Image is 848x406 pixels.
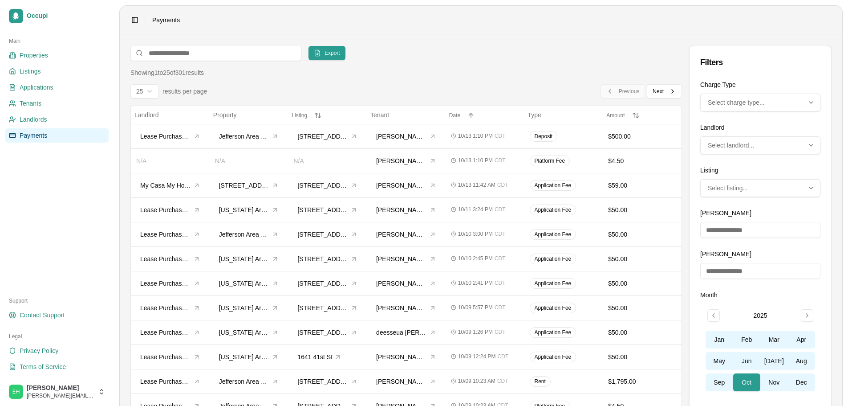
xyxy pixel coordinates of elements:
span: deesseua [PERSON_NAME] [376,328,427,337]
a: Properties [5,48,109,62]
a: Listings [5,64,109,78]
button: [STREET_ADDRESS] [215,179,283,192]
button: Lease Purchase Group, LLC [136,130,204,143]
button: [STREET_ADDRESS] [293,326,361,339]
button: Listing [292,112,363,119]
a: Contact Support [5,308,109,322]
label: Charge Type [700,81,736,88]
div: Support [5,294,109,308]
button: [STREET_ADDRESS] [293,228,361,241]
button: [PERSON_NAME] [372,228,440,241]
a: Occupi [5,5,109,27]
button: [PERSON_NAME] [372,301,440,315]
button: [US_STATE] Area Rental Properties, LLC [215,350,283,364]
span: Application Fee [535,329,572,336]
button: Lease Purchase Group, LLC [136,228,204,241]
button: Aug [788,352,816,370]
span: Privacy Policy [20,346,58,355]
span: Application Fee [535,353,572,361]
button: [STREET_ADDRESS][PERSON_NAME] [293,375,361,388]
span: CDT [498,353,509,360]
span: Properties [20,51,48,60]
span: 10/09 1:26 PM [458,328,493,336]
span: CDT [495,255,506,262]
button: [PERSON_NAME] [372,252,440,266]
span: CDT [497,181,508,189]
span: Select landlord... [708,141,754,150]
div: $4.50 [608,156,676,165]
span: 1641 41st St [297,353,333,361]
span: [STREET_ADDRESS][PERSON_NAME] [297,377,349,386]
button: Jun [733,352,761,370]
span: Contact Support [20,311,65,320]
button: Multi-select: 0 of 5 options selected. Select charge type... [700,94,820,111]
button: [STREET_ADDRESS] [293,130,361,143]
span: [US_STATE] Area Rental Properties, LLC [219,353,270,361]
button: [STREET_ADDRESS] [293,179,361,192]
span: Lease Purchase Group, LLC [140,230,191,239]
button: Jefferson Area Rental Properties, LLC [215,130,283,143]
span: [PERSON_NAME][EMAIL_ADDRESS][DOMAIN_NAME] [27,392,94,399]
button: [DATE] [760,352,788,370]
span: [STREET_ADDRESS] [297,279,349,288]
span: results per page [162,87,207,96]
span: [PERSON_NAME] [376,279,427,288]
button: Lease Purchase Group, LLC [136,252,204,266]
span: Lease Purchase Group, LLC [140,254,191,263]
span: Jefferson Area Rental Properties, LLC [219,377,270,386]
div: $50.00 [608,254,676,263]
button: Date [449,112,521,119]
span: 10/09 12:24 PM [458,353,496,360]
span: 10/13 1:10 PM [458,132,493,139]
button: [US_STATE] Area Rental Properties, LLC [215,203,283,217]
span: [PERSON_NAME] [376,181,427,190]
span: [STREET_ADDRESS] [297,254,349,263]
span: 10/11 3:24 PM [458,206,493,213]
button: Sep [706,373,733,391]
button: [US_STATE] Area Rental Properties, LLC [215,326,283,339]
button: Jefferson Area Rental Properties, LLC [215,228,283,241]
div: $50.00 [608,230,676,239]
span: Application Fee [535,255,572,262]
button: [PERSON_NAME] [372,130,440,143]
div: Legal [5,329,109,344]
button: [US_STATE] Area Rental Properties, LLC [215,277,283,290]
a: Payments [5,128,109,143]
button: Stephen Pearlstein[PERSON_NAME][PERSON_NAME][EMAIL_ADDRESS][DOMAIN_NAME] [5,381,109,402]
button: Multi-select: 0 of 9 options selected. Select landlord... [700,136,820,154]
button: [STREET_ADDRESS] [293,252,361,266]
span: 10/09 5:57 PM [458,304,493,311]
span: 10/13 11:42 AM [458,181,495,189]
button: [STREET_ADDRESS] [293,203,361,217]
span: CDT [495,132,506,139]
span: Rent [535,378,546,385]
button: Lease Purchase Group, LLC [136,326,204,339]
span: [PERSON_NAME] [376,132,427,141]
span: [PERSON_NAME] [376,377,427,386]
a: Tenants [5,96,109,111]
button: Multi-select: 0 of 133 options selected. Select listing... [700,179,820,197]
span: [STREET_ADDRESS] [297,132,349,141]
span: 10/10 3:00 PM [458,230,493,238]
div: $50.00 [608,205,676,214]
button: Apr [788,331,816,349]
span: Applications [20,83,53,92]
span: [PERSON_NAME] [376,156,427,165]
span: [STREET_ADDRESS] [297,303,349,312]
span: Application Fee [535,231,572,238]
span: Payments [152,16,180,25]
button: [US_STATE] Area Rental Properties, LLC [215,301,283,315]
span: 10/10 2:45 PM [458,255,493,262]
a: Applications [5,80,109,94]
button: [PERSON_NAME] [372,277,440,290]
span: Terms of Service [20,362,66,371]
button: [US_STATE] Area Rental Properties, LLC [215,252,283,266]
label: [PERSON_NAME] [700,250,751,258]
span: Jefferson Area Rental Properties, LLC [219,132,270,141]
button: Dec [788,373,816,391]
span: [PERSON_NAME] [376,230,427,239]
span: [US_STATE] Area Rental Properties, LLC [219,303,270,312]
span: Landlord [134,111,159,119]
button: [STREET_ADDRESS] [293,277,361,290]
button: Export [308,46,345,60]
